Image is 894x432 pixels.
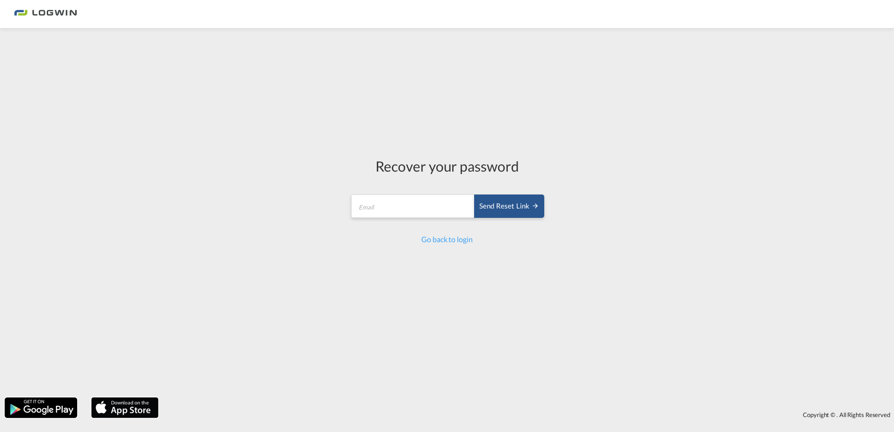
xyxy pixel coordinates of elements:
[474,194,544,218] button: SEND RESET LINK
[90,396,159,419] img: apple.png
[479,201,539,212] div: Send reset link
[351,194,475,218] input: Email
[532,202,539,209] md-icon: icon-arrow-right
[163,407,894,423] div: Copyright © . All Rights Reserved
[14,4,77,25] img: bc73a0e0d8c111efacd525e4c8ad7d32.png
[4,396,78,419] img: google.png
[421,235,472,244] a: Go back to login
[350,156,544,176] div: Recover your password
